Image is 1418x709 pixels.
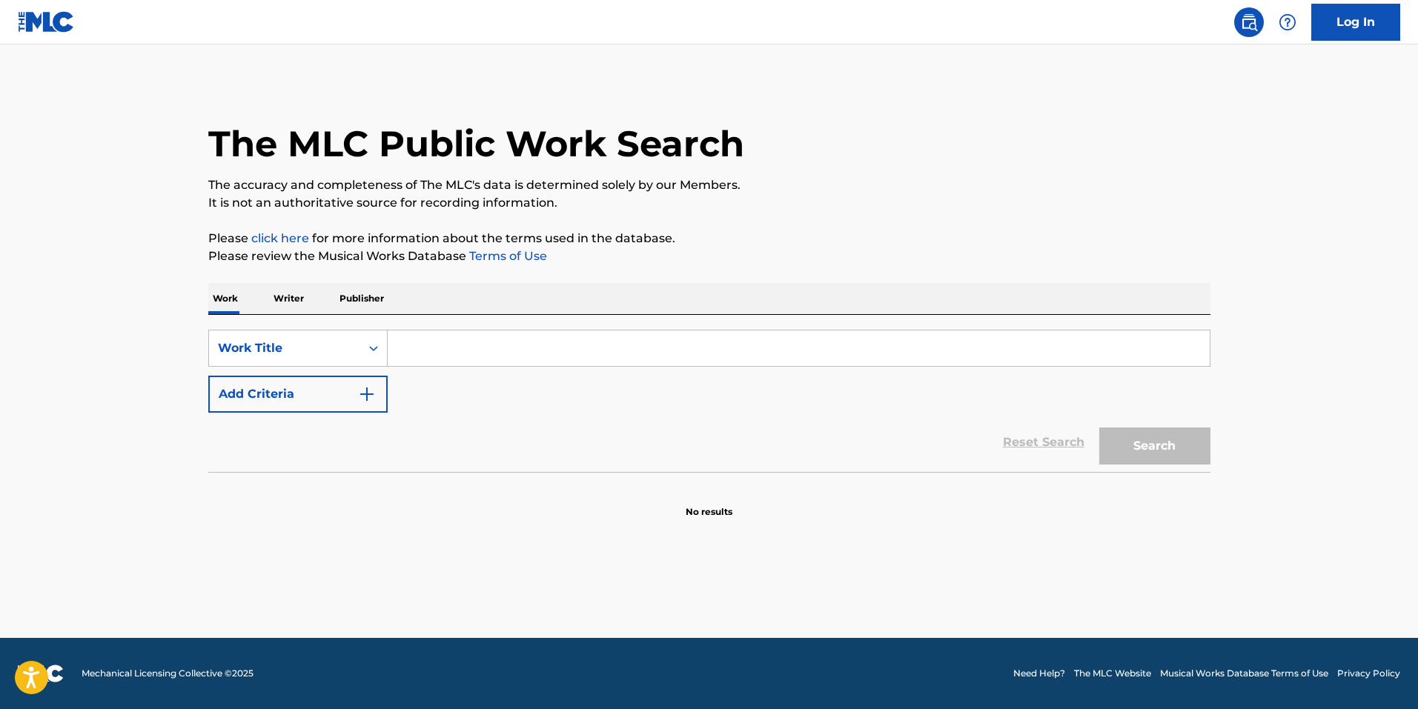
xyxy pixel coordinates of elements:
[335,283,388,314] p: Publisher
[251,231,309,245] a: click here
[18,11,75,33] img: MLC Logo
[18,665,64,682] img: logo
[1234,7,1264,37] a: Public Search
[1013,667,1065,680] a: Need Help?
[686,487,732,519] p: No results
[1279,13,1296,31] img: help
[208,230,1210,247] p: Please for more information about the terms used in the database.
[1273,7,1302,37] div: Help
[1160,667,1328,680] a: Musical Works Database Terms of Use
[1337,667,1400,680] a: Privacy Policy
[208,122,744,166] h1: The MLC Public Work Search
[208,247,1210,265] p: Please review the Musical Works Database
[269,283,308,314] p: Writer
[466,249,547,263] a: Terms of Use
[82,667,254,680] span: Mechanical Licensing Collective © 2025
[1240,13,1258,31] img: search
[358,385,376,403] img: 9d2ae6d4665cec9f34b9.svg
[208,194,1210,212] p: It is not an authoritative source for recording information.
[1311,4,1400,41] a: Log In
[208,330,1210,472] form: Search Form
[208,283,242,314] p: Work
[208,176,1210,194] p: The accuracy and completeness of The MLC's data is determined solely by our Members.
[208,376,388,413] button: Add Criteria
[1344,638,1418,709] iframe: Chat Widget
[1074,667,1151,680] a: The MLC Website
[218,339,351,357] div: Work Title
